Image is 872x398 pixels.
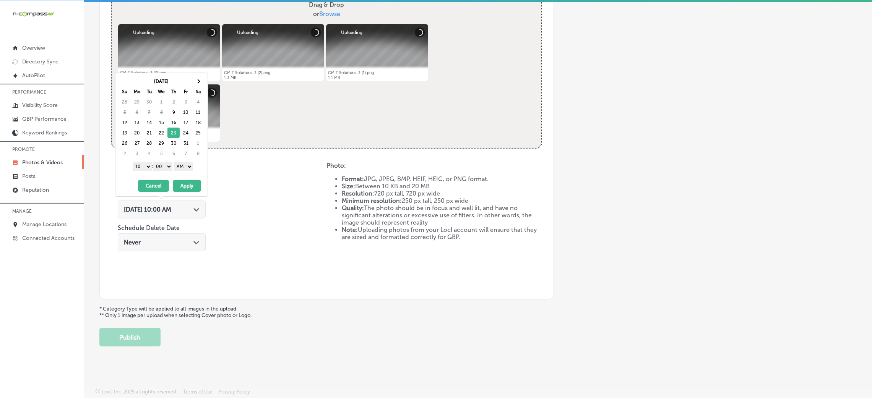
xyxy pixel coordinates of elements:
[99,306,857,319] p: * Category Type will be applied to all images in the upload. ** Only 1 image per upload when sele...
[342,175,542,183] li: JPG, JPEG, BMP, HEIF, HEIC, or PNG format.
[131,97,143,107] td: 29
[131,86,143,97] th: Mo
[119,128,131,138] td: 19
[342,183,542,190] li: Between 10 KB and 20 MB
[22,116,67,122] p: GBP Performance
[173,180,201,192] button: Apply
[119,107,131,117] td: 5
[192,148,204,159] td: 8
[192,138,204,148] td: 1
[138,180,169,192] button: Cancel
[155,107,167,117] td: 8
[22,45,45,51] p: Overview
[131,138,143,148] td: 27
[143,128,155,138] td: 21
[342,226,358,233] strong: Note:
[131,148,143,159] td: 3
[102,389,177,395] p: Locl, Inc. 2025 all rights reserved.
[342,183,355,190] strong: Size:
[155,117,167,128] td: 15
[131,117,143,128] td: 13
[167,97,180,107] td: 2
[192,107,204,117] td: 11
[167,128,180,138] td: 23
[342,190,374,197] strong: Resolution:
[155,86,167,97] th: We
[131,76,192,86] th: [DATE]
[167,138,180,148] td: 30
[180,148,192,159] td: 7
[124,239,141,246] span: Never
[155,128,167,138] td: 22
[192,97,204,107] td: 4
[155,148,167,159] td: 5
[131,107,143,117] td: 6
[342,190,542,197] li: 720 px tall, 720 px wide
[167,86,180,97] th: Th
[119,97,131,107] td: 28
[155,97,167,107] td: 1
[143,107,155,117] td: 7
[180,117,192,128] td: 17
[342,197,542,204] li: 250 px tall, 250 px wide
[319,10,340,18] span: Browse
[180,97,192,107] td: 3
[180,107,192,117] td: 10
[131,128,143,138] td: 20
[155,138,167,148] td: 29
[167,107,180,117] td: 9
[342,204,364,212] strong: Quality:
[167,148,180,159] td: 6
[22,58,58,65] p: Directory Sync
[22,235,75,241] p: Connected Accounts
[124,206,171,213] span: [DATE] 10:00 AM
[12,10,54,18] img: 660ab0bf-5cc7-4cb8-ba1c-48b5ae0f18e60NCTV_CLogo_TV_Black_-500x88.png
[143,97,155,107] td: 30
[22,72,45,79] p: AutoPilot
[22,173,35,180] p: Posts
[119,148,131,159] td: 2
[180,128,192,138] td: 24
[118,224,180,231] label: Schedule Delete Date
[342,226,542,241] li: Uploading photos from your Locl account will ensure that they are sized and formatted correctly f...
[192,117,204,128] td: 18
[22,129,67,136] p: Keyword Rankings
[342,175,364,183] strong: Format:
[119,160,208,172] div: :
[22,187,49,193] p: Reputation
[143,86,155,97] th: Tu
[143,117,155,128] td: 14
[180,86,192,97] th: Fr
[119,117,131,128] td: 12
[22,221,67,228] p: Manage Locations
[192,128,204,138] td: 25
[192,86,204,97] th: Sa
[22,159,63,166] p: Photos & Videos
[167,117,180,128] td: 16
[119,138,131,148] td: 26
[342,197,402,204] strong: Minimum resolution:
[22,102,58,108] p: Visibility Score
[119,86,131,97] th: Su
[143,138,155,148] td: 28
[99,328,161,346] button: Publish
[342,204,542,226] li: The photo should be in focus and well lit, and have no significant alterations or excessive use o...
[143,148,155,159] td: 4
[326,162,346,169] strong: Photo:
[180,138,192,148] td: 31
